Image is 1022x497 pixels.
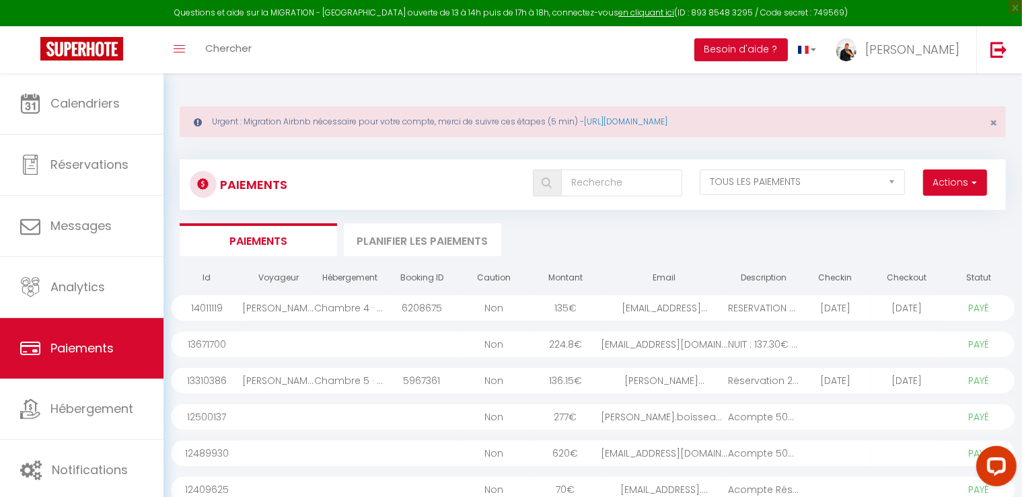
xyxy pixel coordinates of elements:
div: [DATE] [871,295,943,321]
div: [PERSON_NAME]... [601,368,728,393]
li: Planifier les paiements [344,223,501,256]
th: Voyageur [242,266,314,290]
span: × [990,114,997,131]
div: [PERSON_NAME].boisseau7@gma... [601,404,728,430]
div: Réservation 2 chambr... [728,368,800,393]
div: 6208675 [386,295,458,321]
th: Checkin [799,266,871,290]
div: [DATE] [799,368,871,393]
span: € [569,410,577,424]
th: Email [601,266,728,290]
span: € [570,447,578,460]
div: Non [458,404,530,430]
span: [PERSON_NAME] [865,41,959,58]
iframe: LiveChat chat widget [965,441,1022,497]
div: 135 [530,295,601,321]
th: Montant [530,266,601,290]
a: en cliquant ici [618,7,674,18]
img: Super Booking [40,37,123,61]
div: 136.15 [530,368,601,393]
input: Recherche [561,169,682,196]
li: Paiements [180,223,337,256]
span: Notifications [52,461,128,478]
button: Actions [923,169,987,196]
span: Paiements [50,340,114,356]
a: Chercher [195,26,262,73]
div: [EMAIL_ADDRESS]... [601,295,728,321]
img: ... [836,38,856,61]
a: ... [PERSON_NAME] [826,26,976,73]
div: NUIT : 137.30€ REPA... [728,332,800,357]
div: 277 [530,404,601,430]
div: Acompte 50% / Réserv... [728,404,800,430]
div: Chambre 5 · Le Cigalon [314,368,386,393]
span: Chercher [205,41,252,55]
th: Hébergement [314,266,386,290]
button: Close [990,117,997,129]
div: 12500137 [171,404,243,430]
th: Booking ID [386,266,458,290]
th: Caution [458,266,530,290]
span: Messages [50,217,112,234]
div: Urgent : Migration Airbnb nécessaire pour votre compte, merci de suivre ces étapes (5 min) - [180,106,1006,137]
span: Hébergement [50,400,133,417]
div: Non [458,441,530,466]
div: 12489930 [171,441,243,466]
span: Réservations [50,156,129,173]
span: Analytics [50,278,105,295]
div: [DATE] [871,368,943,393]
div: 14011119 [171,295,243,321]
span: € [567,483,575,496]
div: RESERVATION 20/07 au... [728,295,800,321]
div: 13310386 [171,368,243,393]
div: [EMAIL_ADDRESS][DOMAIN_NAME] [601,441,728,466]
th: Description [728,266,800,290]
div: [EMAIL_ADDRESS][DOMAIN_NAME] [601,332,728,357]
h3: Paiements [220,169,287,200]
span: € [574,338,582,351]
div: 224.8 [530,332,601,357]
span: Calendriers [50,95,120,112]
th: Id [171,266,243,290]
img: logout [990,41,1007,58]
th: Statut [943,266,1015,290]
div: Acompte 50% / Réserv... [728,441,800,466]
span: € [569,301,577,315]
div: 5967361 [386,368,458,393]
div: Non [458,332,530,357]
div: Chambre 4 · Le Cigalon [314,295,386,321]
div: 13671700 [171,332,243,357]
div: Non [458,295,530,321]
button: Besoin d'aide ? [694,38,788,61]
div: [PERSON_NAME] [242,295,314,321]
th: Checkout [871,266,943,290]
div: Non [458,368,530,393]
div: 620 [530,441,601,466]
div: [DATE] [799,295,871,321]
a: [URL][DOMAIN_NAME] [584,116,667,127]
div: [PERSON_NAME] [242,368,314,393]
span: € [574,374,582,387]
